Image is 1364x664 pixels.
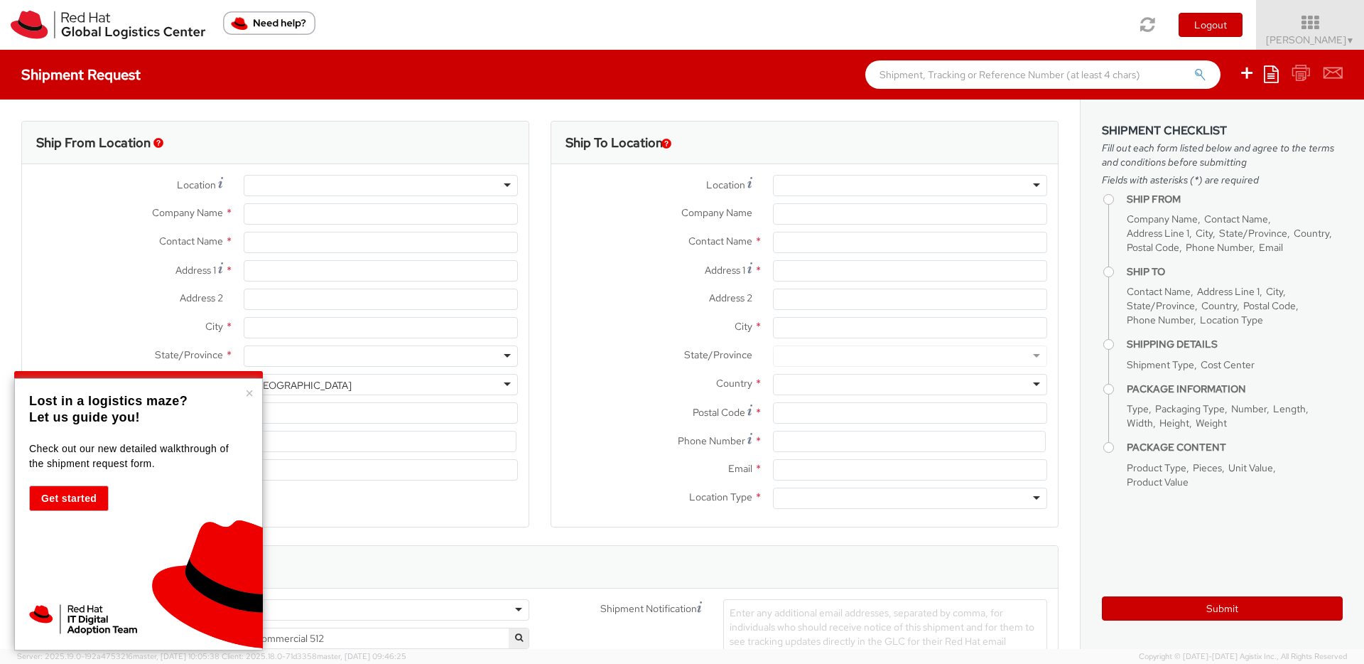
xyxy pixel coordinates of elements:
p: Check out our new detailed walkthrough of the shipment request form. [29,441,244,471]
span: Shipment Notification [600,601,697,616]
strong: Lost in a logistics maze? [29,394,188,408]
span: Weight [1196,417,1227,429]
span: Postal Code [693,406,745,419]
span: Phone Number [1127,314,1193,326]
span: City [1266,285,1283,298]
span: ▼ [1346,35,1355,46]
span: Phone Number [678,434,745,447]
span: Company Name [152,206,223,219]
img: rh-logistics-00dfa346123c4ec078e1.svg [11,11,205,39]
span: Address 2 [180,291,223,304]
h4: Shipment Request [21,67,141,82]
span: Unit Value [1228,461,1273,474]
span: City [205,320,223,333]
span: Address Line 1 [1127,227,1189,240]
span: City [1196,227,1213,240]
span: master, [DATE] 09:46:25 [317,651,406,661]
span: Width [1127,417,1153,429]
span: Country [1201,299,1237,312]
span: Address 2 [709,291,752,304]
span: [PERSON_NAME] [1266,33,1355,46]
span: State/Province [1127,299,1195,312]
span: Company Name [1127,213,1198,225]
span: Packaging Type [1155,402,1225,415]
span: Contact Name [1127,285,1191,298]
h4: Shipping Details [1127,339,1343,350]
span: Shipment Type [1127,358,1194,371]
h4: Ship To [1127,267,1343,277]
span: Number [1231,402,1267,415]
span: Email [728,462,752,475]
h3: Ship To Location [565,136,663,150]
span: Location [706,178,745,191]
span: Location Type [1200,314,1263,326]
span: Product Value [1127,476,1189,488]
span: Postal Code [1243,299,1296,312]
span: Fill out each form listed below and agree to the terms and conditions before submitting [1102,141,1343,169]
span: Address 1 [705,264,745,277]
div: [GEOGRAPHIC_DATA] [251,378,352,392]
h4: Package Information [1127,384,1343,395]
span: Server: 2025.19.0-192a4753216 [17,651,220,661]
h4: Package Content [1127,442,1343,453]
span: MKT-NA Commercial 512 [213,632,521,645]
span: Email [1259,241,1283,254]
input: Shipment, Tracking or Reference Number (at least 4 chars) [865,60,1220,89]
span: Company Name [681,206,752,219]
span: Fields with asterisks (*) are required [1102,173,1343,187]
span: Length [1273,402,1306,415]
span: Cost Center [1201,358,1255,371]
span: Country [716,377,752,390]
span: Height [1159,417,1189,429]
span: Phone Number [1186,241,1252,254]
strong: Let us guide you! [29,410,140,424]
span: MKT-NA Commercial 512 [205,628,529,649]
span: Country [1294,227,1329,240]
span: Location [177,178,216,191]
span: Type [1127,402,1149,415]
span: Pieces [1193,461,1222,474]
span: master, [DATE] 10:05:38 [133,651,220,661]
span: Contact Name [1204,213,1268,225]
span: Address 1 [175,264,216,277]
h3: Ship From Location [36,136,151,150]
h4: Ship From [1127,194,1343,205]
span: State/Province [155,348,223,361]
span: Address Line 1 [1197,285,1260,298]
span: Product Type [1127,461,1186,474]
span: City [735,320,752,333]
span: State/Province [684,348,752,361]
span: Copyright © [DATE]-[DATE] Agistix Inc., All Rights Reserved [1139,651,1347,663]
span: Client: 2025.18.0-71d3358 [222,651,406,661]
button: Logout [1179,13,1243,37]
button: Need help? [223,11,315,35]
span: Enter any additional email addresses, separated by comma, for individuals who should receive noti... [730,606,1034,662]
span: Postal Code [1127,241,1179,254]
button: Get started [29,486,109,511]
span: Contact Name [159,235,223,247]
span: Contact Name [688,235,752,247]
button: Close [245,386,254,400]
h3: Shipment Checklist [1102,124,1343,137]
span: State/Province [1219,227,1287,240]
button: Submit [1102,596,1343,621]
span: Location Type [689,491,752,503]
